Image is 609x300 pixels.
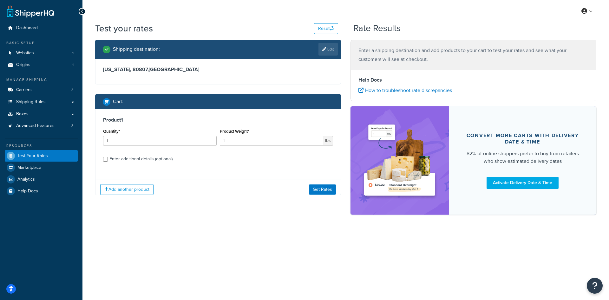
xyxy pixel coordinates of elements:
span: 1 [72,62,74,68]
h4: Help Docs [358,76,588,84]
a: Shipping Rules [5,96,78,108]
a: Analytics [5,174,78,185]
a: Help Docs [5,185,78,197]
h3: Product 1 [103,117,333,123]
span: 1 [72,50,74,56]
div: Manage Shipping [5,77,78,83]
div: Basic Setup [5,40,78,46]
label: Quantity* [103,129,120,134]
input: Enter additional details (optional) [103,157,108,162]
p: Enter a shipping destination and add products to your cart to test your rates and see what your c... [358,46,588,64]
li: Origins [5,59,78,71]
div: Enter additional details (optional) [109,155,173,163]
span: Origins [16,62,30,68]
span: 3 [71,123,74,129]
a: Websites1 [5,47,78,59]
h1: Test your rates [95,22,153,35]
span: Advanced Features [16,123,55,129]
a: Carriers3 [5,84,78,96]
img: feature-image-ddt-36eae7f7280da8017bfb280eaccd9c446f90b1fe08728e4019434db127062ab4.png [360,116,439,205]
a: Activate Delivery Date & Time [487,177,559,189]
button: Open Resource Center [587,278,603,294]
li: Advanced Features [5,120,78,132]
span: Shipping Rules [16,99,46,105]
a: Boxes [5,108,78,120]
a: How to troubleshoot rate discrepancies [358,87,452,94]
a: Dashboard [5,22,78,34]
span: Boxes [16,111,29,117]
button: Add another product [100,184,154,195]
a: Marketplace [5,162,78,173]
a: Advanced Features3 [5,120,78,132]
a: Origins1 [5,59,78,71]
li: Carriers [5,84,78,96]
span: Carriers [16,87,32,93]
span: Dashboard [16,25,38,31]
h3: [US_STATE], 80807 , [GEOGRAPHIC_DATA] [103,66,333,73]
span: Marketplace [17,165,41,170]
a: Test Your Rates [5,150,78,162]
h2: Shipping destination : [113,46,160,52]
div: Resources [5,143,78,149]
input: 0.00 [220,136,324,145]
h2: Cart : [113,99,123,104]
span: lbs [323,136,333,145]
label: Product Weight* [220,129,249,134]
input: 0 [103,136,217,145]
span: Websites [16,50,34,56]
div: Convert more carts with delivery date & time [464,132,581,145]
li: Websites [5,47,78,59]
a: Edit [318,43,338,56]
span: 3 [71,87,74,93]
h2: Rate Results [353,23,401,33]
div: 82% of online shoppers prefer to buy from retailers who show estimated delivery dates [464,150,581,165]
button: Get Rates [309,184,336,195]
span: Analytics [17,177,35,182]
span: Help Docs [17,189,38,194]
button: Reset [314,23,338,34]
span: Test Your Rates [17,153,48,159]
